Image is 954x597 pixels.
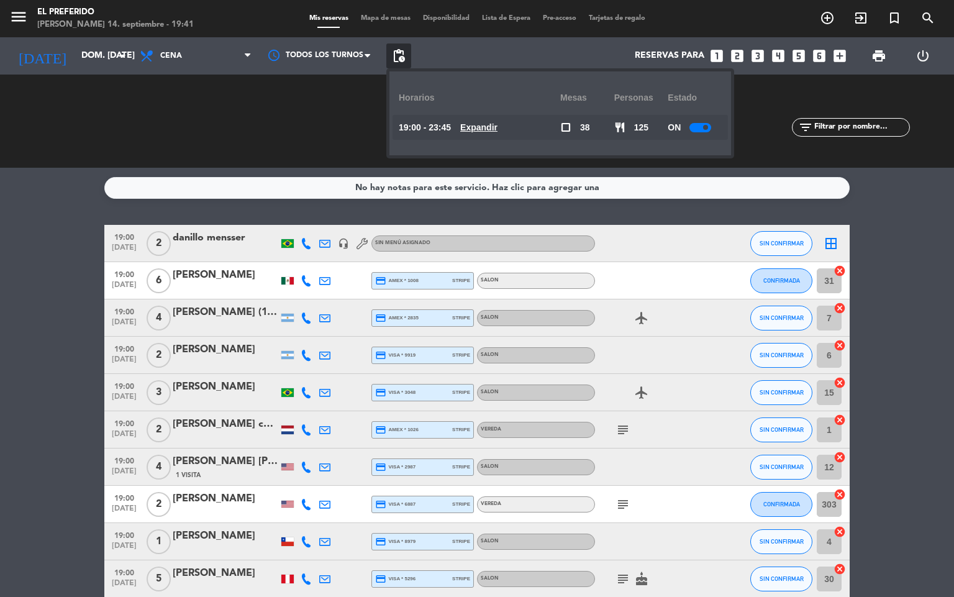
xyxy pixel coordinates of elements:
span: 3 [147,380,171,405]
span: 19:00 [109,267,140,281]
i: airplanemode_active [634,311,649,326]
span: amex * 2835 [375,312,419,324]
button: SIN CONFIRMAR [750,343,812,368]
i: cancel [834,488,846,501]
i: credit_card [375,350,386,361]
span: SIN CONFIRMAR [760,240,804,247]
span: 4 [147,306,171,330]
span: visa * 9919 [375,350,416,361]
i: credit_card [375,499,386,510]
i: credit_card [375,462,386,473]
div: [PERSON_NAME] [173,528,278,544]
i: looks_two [729,48,745,64]
span: SALON [481,576,499,581]
div: No hay notas para este servicio. Haz clic para agregar una [355,181,599,195]
div: Mesas [560,81,614,115]
span: Mapa de mesas [355,15,417,22]
span: 5 [147,567,171,591]
span: SALON [481,278,499,283]
span: SALON [481,352,499,357]
span: SALON [481,390,499,394]
span: [DATE] [109,542,140,556]
span: Cena [160,52,182,60]
i: looks_5 [791,48,807,64]
i: turned_in_not [887,11,902,25]
div: personas [614,81,668,115]
i: credit_card [375,387,386,398]
span: SIN CONFIRMAR [760,538,804,545]
span: amex * 1026 [375,424,419,435]
span: SALON [481,315,499,320]
span: print [871,48,886,63]
i: looks_4 [770,48,786,64]
i: credit_card [375,275,386,286]
i: cancel [834,563,846,575]
span: CONFIRMADA [763,277,800,284]
i: border_all [824,236,838,251]
i: cancel [834,339,846,352]
span: amex * 1008 [375,275,419,286]
span: ON [668,121,681,135]
span: Reservas para [635,51,704,61]
span: 19:00 [109,378,140,393]
span: visa * 2987 [375,462,416,473]
span: [DATE] [109,281,140,295]
i: looks_3 [750,48,766,64]
span: [DATE] [109,467,140,481]
span: stripe [452,537,470,545]
button: CONFIRMADA [750,268,812,293]
i: cancel [834,451,846,463]
i: cancel [834,376,846,389]
span: [DATE] [109,393,140,407]
span: visa * 6887 [375,499,416,510]
span: visa * 8979 [375,536,416,547]
span: Lista de Espera [476,15,537,22]
span: stripe [452,463,470,471]
span: 19:00 [109,527,140,542]
span: [DATE] [109,504,140,519]
button: SIN CONFIRMAR [750,455,812,480]
span: [DATE] [109,355,140,370]
button: SIN CONFIRMAR [750,306,812,330]
span: 1 [147,529,171,554]
i: [DATE] [9,42,75,70]
i: airplanemode_active [634,385,649,400]
div: El Preferido [37,6,194,19]
span: restaurant [614,122,625,133]
span: 19:00 [109,304,140,318]
span: VEREDA [481,427,501,432]
i: add_circle_outline [820,11,835,25]
span: SALON [481,464,499,469]
i: arrow_drop_down [116,48,130,63]
div: [PERSON_NAME] conjarts [173,416,278,432]
span: CONFIRMADA [763,501,800,508]
span: SIN CONFIRMAR [760,314,804,321]
i: subject [616,572,630,586]
span: SIN CONFIRMAR [760,389,804,396]
span: 19:00 [109,341,140,355]
span: [DATE] [109,318,140,332]
span: VEREDA [481,501,501,506]
button: SIN CONFIRMAR [750,567,812,591]
i: filter_list [798,120,813,135]
i: credit_card [375,312,386,324]
span: 4 [147,455,171,480]
div: danillo mensser [173,230,278,246]
span: 19:00 [109,453,140,467]
input: Filtrar por nombre... [813,121,909,134]
span: 2 [147,343,171,368]
i: credit_card [375,424,386,435]
i: search [920,11,935,25]
i: power_settings_new [915,48,930,63]
i: add_box [832,48,848,64]
span: [DATE] [109,244,140,258]
i: looks_6 [811,48,827,64]
span: Disponibilidad [417,15,476,22]
i: exit_to_app [853,11,868,25]
span: [DATE] [109,579,140,593]
div: Estado [668,81,722,115]
i: subject [616,497,630,512]
span: SALON [481,539,499,544]
i: looks_one [709,48,725,64]
div: Horarios [399,81,560,115]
